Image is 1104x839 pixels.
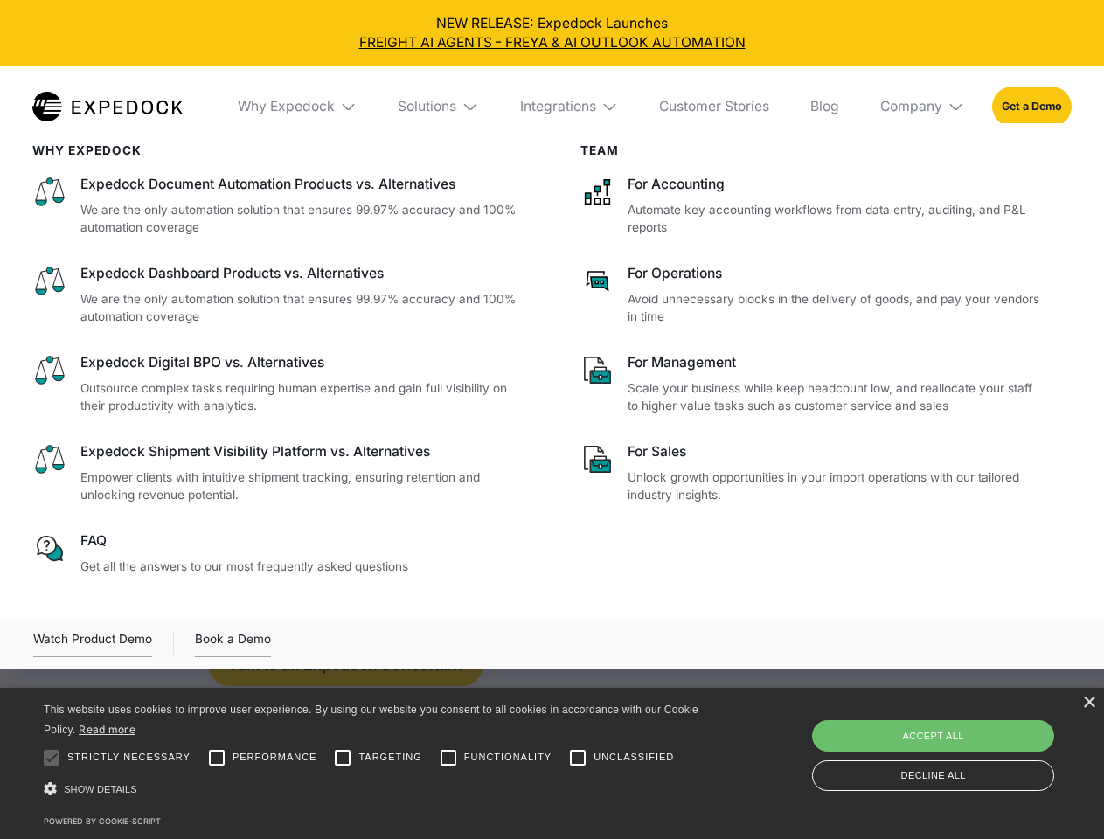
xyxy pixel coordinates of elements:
div: Show details [44,778,705,801]
a: For OperationsAvoid unnecessary blocks in the delivery of goods, and pay your vendors in time [580,264,1045,326]
div: Why Expedock [224,66,371,148]
a: Expedock Digital BPO vs. AlternativesOutsource complex tasks requiring human expertise and gain f... [32,353,524,415]
div: Expedock Shipment Visibility Platform vs. Alternatives [80,442,524,461]
div: Watch Product Demo [33,629,152,657]
span: Targeting [358,750,421,765]
a: FAQGet all the answers to our most frequently asked questions [32,531,524,575]
a: For AccountingAutomate key accounting workflows from data entry, auditing, and P&L reports [580,175,1045,237]
a: Get a Demo [992,87,1072,126]
span: This website uses cookies to improve user experience. By using our website you consent to all coo... [44,704,698,736]
span: Unclassified [594,750,674,765]
p: We are the only automation solution that ensures 99.97% accuracy and 100% automation coverage [80,290,524,326]
p: We are the only automation solution that ensures 99.97% accuracy and 100% automation coverage [80,201,524,237]
div: Expedock Document Automation Products vs. Alternatives [80,175,524,194]
div: Integrations [506,66,632,148]
div: NEW RELEASE: Expedock Launches [14,14,1091,52]
a: Blog [796,66,852,148]
div: Why Expedock [238,98,335,115]
p: Unlock growth opportunities in your import operations with our tailored industry insights. [628,468,1044,504]
p: Avoid unnecessary blocks in the delivery of goods, and pay your vendors in time [628,290,1044,326]
div: Integrations [520,98,596,115]
p: Scale your business while keep headcount low, and reallocate your staff to higher value tasks suc... [628,379,1044,415]
a: Read more [79,723,135,736]
p: Empower clients with intuitive shipment tracking, ensuring retention and unlocking revenue potent... [80,468,524,504]
a: Expedock Document Automation Products vs. AlternativesWe are the only automation solution that en... [32,175,524,237]
div: Team [580,143,1045,157]
span: Show details [64,784,137,794]
iframe: Chat Widget [813,650,1104,839]
a: Powered by cookie-script [44,816,161,826]
div: For Management [628,353,1044,372]
div: For Operations [628,264,1044,283]
a: For ManagementScale your business while keep headcount low, and reallocate your staff to higher v... [580,353,1045,415]
div: For Accounting [628,175,1044,194]
span: Strictly necessary [67,750,191,765]
div: Expedock Digital BPO vs. Alternatives [80,353,524,372]
p: Get all the answers to our most frequently asked questions [80,558,524,576]
a: For SalesUnlock growth opportunities in your import operations with our tailored industry insights. [580,442,1045,504]
div: Solutions [385,66,493,148]
div: FAQ [80,531,524,551]
a: FREIGHT AI AGENTS - FREYA & AI OUTLOOK AUTOMATION [14,33,1091,52]
div: Expedock Dashboard Products vs. Alternatives [80,264,524,283]
span: Functionality [464,750,552,765]
p: Automate key accounting workflows from data entry, auditing, and P&L reports [628,201,1044,237]
a: Customer Stories [645,66,782,148]
div: WHy Expedock [32,143,524,157]
div: For Sales [628,442,1044,461]
div: Solutions [398,98,456,115]
div: Company [880,98,942,115]
a: Expedock Dashboard Products vs. AlternativesWe are the only automation solution that ensures 99.9... [32,264,524,326]
a: Book a Demo [195,629,271,657]
p: Outsource complex tasks requiring human expertise and gain full visibility on their productivity ... [80,379,524,415]
div: Company [866,66,978,148]
span: Performance [233,750,317,765]
a: open lightbox [33,629,152,657]
a: Expedock Shipment Visibility Platform vs. AlternativesEmpower clients with intuitive shipment tra... [32,442,524,504]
